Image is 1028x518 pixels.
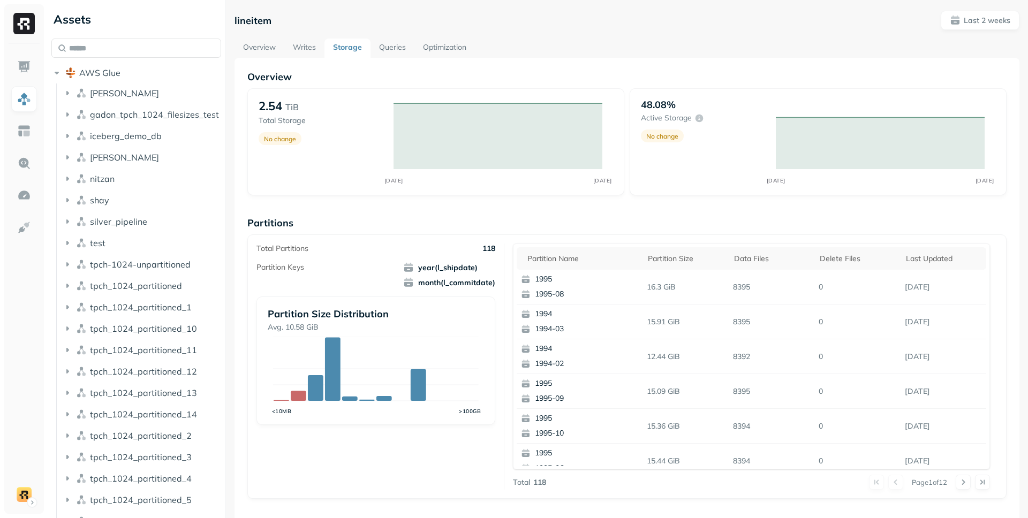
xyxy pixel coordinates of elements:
img: Asset Explorer [17,124,31,138]
span: AWS Glue [79,67,120,78]
button: 19951995-08 [517,270,643,304]
p: 1995-06 [535,463,639,474]
p: 118 [533,477,546,487]
button: 19951995-10 [517,409,643,443]
p: No change [646,132,678,140]
p: 0 [814,313,901,331]
p: 1995 [535,274,639,285]
span: gadon_tpch_1024_filesizes_test [90,109,219,120]
button: 19951995-09 [517,374,643,408]
p: 1995 [535,413,639,424]
span: tpch_1024_partitioned_10 [90,323,197,334]
span: tpch_1024_partitioned_14 [90,409,197,420]
span: [PERSON_NAME] [90,152,159,163]
span: test [90,238,105,248]
p: 0 [814,382,901,401]
p: 2.54 [259,98,282,113]
img: namespace [76,345,87,355]
button: silver_pipeline [62,213,222,230]
span: nitzan [90,173,115,184]
img: Query Explorer [17,156,31,170]
button: [PERSON_NAME] [62,149,222,166]
span: [PERSON_NAME] [90,88,159,98]
p: Total Partitions [256,243,308,254]
img: namespace [76,109,87,120]
tspan: <10MB [272,408,291,414]
span: tpch_1024_partitioned_5 [90,494,192,505]
img: namespace [76,302,87,313]
img: namespace [76,280,87,291]
div: Partition name [527,252,637,265]
span: silver_pipeline [90,216,147,227]
img: Optimization [17,188,31,202]
p: 0 [814,347,901,366]
p: Sep 17, 2025 [901,313,987,331]
p: Sep 17, 2025 [901,417,987,436]
img: Assets [17,92,31,106]
p: 1995-09 [535,393,639,404]
p: TiB [285,101,299,113]
p: 0 [814,417,901,436]
img: namespace [76,473,87,484]
p: 1994 [535,309,639,319]
p: Sep 17, 2025 [901,382,987,401]
span: tpch_1024_partitioned_1 [90,302,192,313]
p: 1994-03 [535,324,639,334]
span: tpch_1024_partitioned [90,280,182,291]
p: 15.91 GiB [642,313,729,331]
img: root [65,67,76,78]
button: [PERSON_NAME] [62,85,222,102]
img: Ryft [13,13,35,34]
p: 15.09 GiB [642,382,729,401]
tspan: [DATE] [593,177,611,184]
p: lineitem [235,14,271,27]
button: gadon_tpch_1024_filesizes_test [62,106,222,123]
span: tpch_1024_partitioned_11 [90,345,197,355]
p: 16.3 GiB [642,278,729,296]
tspan: [DATE] [384,177,403,184]
p: Overview [247,71,1007,83]
span: iceberg_demo_db [90,131,162,141]
button: tpch_1024_partitioned_1 [62,299,222,316]
button: tpch_1024_partitioned_10 [62,320,222,337]
button: tpch_1024_partitioned [62,277,222,294]
p: 12.44 GiB [642,347,729,366]
img: demo [17,487,32,502]
button: tpch_1024_partitioned_3 [62,448,222,466]
p: Partition Size Distribution [268,308,484,320]
p: 15.44 GiB [642,452,729,470]
p: Last 2 weeks [964,16,1010,26]
img: Dashboard [17,60,31,74]
p: Sep 17, 2025 [901,347,987,366]
p: Partition Keys [256,262,304,272]
p: 8395 [729,382,815,401]
p: 8394 [729,452,815,470]
p: Avg. 10.58 GiB [268,322,484,332]
div: Delete Files [820,252,895,265]
img: namespace [76,494,87,505]
tspan: [DATE] [975,177,994,184]
button: tpch_1024_partitioned_2 [62,427,222,444]
img: namespace [76,452,87,462]
div: Last updated [906,252,981,265]
button: shay [62,192,222,209]
button: test [62,234,222,252]
button: nitzan [62,170,222,187]
a: Storage [324,39,371,58]
p: 1994 [535,344,639,354]
button: tpch_1024_partitioned_13 [62,384,222,401]
button: tpch_1024_partitioned_12 [62,363,222,380]
span: tpch_1024_partitioned_13 [90,387,197,398]
span: tpch-1024-unpartitioned [90,259,191,270]
img: namespace [76,152,87,163]
span: year(l_shipdate) [403,262,495,273]
span: month(l_commitdate) [403,277,495,288]
span: shay [90,195,109,205]
button: tpch_1024_partitioned_11 [62,341,222,359]
p: Sep 17, 2025 [901,278,987,296]
img: namespace [76,430,87,441]
button: tpch-1024-unpartitioned [62,256,222,273]
p: 1995-10 [535,428,639,439]
a: Overview [235,39,284,58]
p: 0 [814,452,901,470]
